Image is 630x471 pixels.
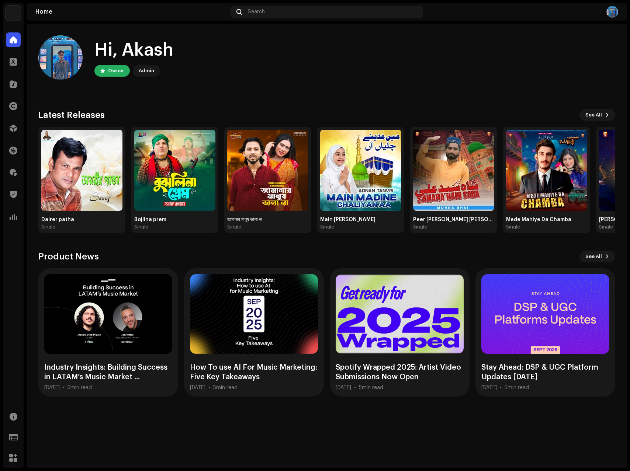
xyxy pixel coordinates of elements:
div: Home [35,9,228,15]
h3: Latest Releases [38,109,105,121]
div: Hi, Akash [94,38,173,62]
img: 791f388a-6c12-428a-aa70-e0d7e363c904 [227,130,308,211]
div: • [63,385,65,391]
button: See All [579,251,615,262]
span: See All [585,249,602,264]
div: • [500,385,502,391]
span: min read [508,385,529,390]
img: 2e0b1aef-ef46-4d2f-8f0c-25eb14d75b9a [506,130,587,211]
div: Stay Ahead: DSP & UGC Platform Updates [DATE] [481,363,609,382]
div: [DATE] [481,385,497,391]
h3: Product News [38,251,99,262]
div: 5 [359,385,383,391]
div: 5 [505,385,529,391]
div: Owner [108,66,124,75]
div: • [354,385,356,391]
div: Bojlina prem [134,217,215,223]
div: Single [413,224,427,230]
span: min read [216,385,238,390]
div: [DATE] [336,385,351,391]
div: Spotify Wrapped 2025: Artist Video Submissions Now Open [336,363,464,382]
div: [DATE] [44,385,60,391]
img: 8f5afbc1-9d42-460b-a12b-dd107ec49725 [413,130,494,211]
div: Peer [PERSON_NAME] [PERSON_NAME] Sahara Hain [PERSON_NAME] [413,217,494,223]
button: See All [579,109,615,121]
img: 4fcdf94b-2b19-4c48-b516-7eb75231a94f [41,130,122,211]
div: Mede Mahiye Da Chamba [506,217,587,223]
div: Single [320,224,334,230]
span: Search [248,9,265,15]
div: [DATE] [190,385,205,391]
div: Single [599,224,613,230]
span: See All [585,108,602,122]
div: Admin [139,66,154,75]
div: Dairer patha [41,217,122,223]
span: min read [70,385,92,390]
img: 375c68d1-8040-4f8e-a025-341ae966bde8 [320,130,401,211]
img: 81a1b2ef-5464-43f8-b67e-23f6e528a895 [134,130,215,211]
div: How To use AI For Music Marketing: Five Key Takeaways [190,363,318,382]
div: Single [506,224,520,230]
div: • [208,385,210,391]
div: Main [PERSON_NAME] [320,217,401,223]
div: জামানার মানুষ ভালা না [227,217,308,223]
img: 5e4483b3-e6cb-4a99-9ad8-29ce9094b33b [606,6,618,18]
div: Single [227,224,241,230]
img: 5e4483b3-e6cb-4a99-9ad8-29ce9094b33b [38,35,83,80]
img: bb356b9b-6e90-403f-adc8-c282c7c2e227 [6,6,21,21]
span: min read [362,385,383,390]
div: 5 [67,385,92,391]
div: Single [41,224,55,230]
div: Single [134,224,148,230]
div: 5 [213,385,238,391]
div: Industry Insights: Building Success in LATAM’s Music Market ... [44,363,172,382]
